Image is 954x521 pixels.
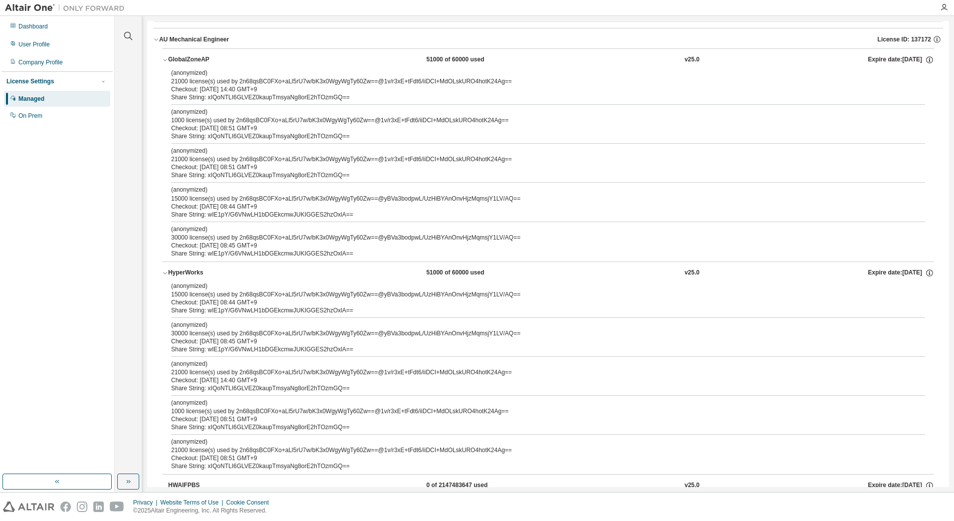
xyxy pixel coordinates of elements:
div: Expire date: [DATE] [868,268,934,277]
div: Checkout: [DATE] 14:40 GMT+9 [171,376,901,384]
p: (anonymized) [171,321,901,329]
p: (anonymized) [171,108,901,116]
div: Share String: xIQoNTLI6GLVEZ0kaupTmsyaNg8orE2hTOzmGQ== [171,132,901,140]
p: (anonymized) [171,282,901,290]
div: 1000 license(s) used by 2n68qsBC0FXo+aLl5rU7w/bK3x0WgyWgTy60Zw==@1v/r3xE+tFdt6/iiDCI+MdOLskURO4ho... [171,108,901,124]
div: Share String: wIE1pY/G6VNwLH1bDGEkcmwJUKIGGES2hzOxlA== [171,306,901,314]
div: HyperWorks [168,268,258,277]
div: 15000 license(s) used by 2n68qsBC0FXo+aLl5rU7w/bK3x0WgyWgTy60Zw==@yBVa3bodpwL/UzHiBYAnOnvHjzMqmsj... [171,186,901,202]
div: Checkout: [DATE] 08:51 GMT+9 [171,415,901,423]
div: Checkout: [DATE] 08:45 GMT+9 [171,337,901,345]
button: HWAIFPBS0 of 2147483647 usedv25.0Expire date:[DATE] [168,475,934,497]
button: HyperWorks51000 of 60000 usedv25.0Expire date:[DATE] [162,262,934,284]
div: AU Mechanical Engineer [159,35,229,43]
p: (anonymized) [171,438,901,446]
p: (anonymized) [171,399,901,407]
div: Share String: wIE1pY/G6VNwLH1bDGEkcmwJUKIGGES2hzOxlA== [171,250,901,258]
p: (anonymized) [171,186,901,194]
button: GlobalZoneAP51000 of 60000 usedv25.0Expire date:[DATE] [162,49,934,71]
div: User Profile [18,40,50,48]
div: 21000 license(s) used by 2n68qsBC0FXo+aLl5rU7w/bK3x0WgyWgTy60Zw==@1v/r3xE+tFdt6/iiDCI+MdOLskURO4h... [171,360,901,376]
div: 21000 license(s) used by 2n68qsBC0FXo+aLl5rU7w/bK3x0WgyWgTy60Zw==@1v/r3xE+tFdt6/iiDCI+MdOLskURO4h... [171,438,901,454]
span: License ID: 137172 [878,35,931,43]
div: Checkout: [DATE] 08:44 GMT+9 [171,203,901,211]
div: Checkout: [DATE] 08:45 GMT+9 [171,242,901,250]
div: Share String: xIQoNTLI6GLVEZ0kaupTmsyaNg8orE2hTOzmGQ== [171,384,901,392]
img: altair_logo.svg [3,502,54,512]
div: Website Terms of Use [160,499,226,507]
div: Managed [18,95,44,103]
div: Share String: xIQoNTLI6GLVEZ0kaupTmsyaNg8orE2hTOzmGQ== [171,93,901,101]
img: youtube.svg [110,502,124,512]
div: Checkout: [DATE] 14:40 GMT+9 [171,85,901,93]
img: facebook.svg [60,502,71,512]
div: Expire date: [DATE] [868,481,934,490]
img: linkedin.svg [93,502,104,512]
div: Privacy [133,499,160,507]
p: (anonymized) [171,147,901,155]
div: Share String: wIE1pY/G6VNwLH1bDGEkcmwJUKIGGES2hzOxlA== [171,211,901,219]
p: (anonymized) [171,360,901,368]
div: 1000 license(s) used by 2n68qsBC0FXo+aLl5rU7w/bK3x0WgyWgTy60Zw==@1v/r3xE+tFdt6/iiDCI+MdOLskURO4ho... [171,399,901,415]
div: Checkout: [DATE] 08:51 GMT+9 [171,454,901,462]
div: Checkout: [DATE] 08:44 GMT+9 [171,298,901,306]
img: instagram.svg [77,502,87,512]
p: (anonymized) [171,69,901,77]
div: v25.0 [685,481,700,490]
div: On Prem [18,112,42,120]
button: AU Mechanical EngineerLicense ID: 137172 [153,28,943,50]
div: Dashboard [18,22,48,30]
div: Share String: xIQoNTLI6GLVEZ0kaupTmsyaNg8orE2hTOzmGQ== [171,462,901,470]
div: 21000 license(s) used by 2n68qsBC0FXo+aLl5rU7w/bK3x0WgyWgTy60Zw==@1v/r3xE+tFdt6/iiDCI+MdOLskURO4h... [171,69,901,85]
div: HWAIFPBS [168,481,258,490]
div: 30000 license(s) used by 2n68qsBC0FXo+aLl5rU7w/bK3x0WgyWgTy60Zw==@yBVa3bodpwL/UzHiBYAnOnvHjzMqmsj... [171,321,901,337]
div: 51000 of 60000 used [426,55,516,64]
div: Checkout: [DATE] 08:51 GMT+9 [171,124,901,132]
div: v25.0 [685,268,700,277]
div: Expire date: [DATE] [868,55,934,64]
div: License Settings [6,77,54,85]
div: Cookie Consent [226,499,274,507]
p: © 2025 Altair Engineering, Inc. All Rights Reserved. [133,507,275,515]
div: Company Profile [18,58,63,66]
div: v25.0 [685,55,700,64]
div: 30000 license(s) used by 2n68qsBC0FXo+aLl5rU7w/bK3x0WgyWgTy60Zw==@yBVa3bodpwL/UzHiBYAnOnvHjzMqmsj... [171,225,901,242]
div: 51000 of 60000 used [426,268,516,277]
img: Altair One [5,3,130,13]
div: GlobalZoneAP [168,55,258,64]
div: 21000 license(s) used by 2n68qsBC0FXo+aLl5rU7w/bK3x0WgyWgTy60Zw==@1v/r3xE+tFdt6/iiDCI+MdOLskURO4h... [171,147,901,163]
div: Share String: xIQoNTLI6GLVEZ0kaupTmsyaNg8orE2hTOzmGQ== [171,171,901,179]
div: 0 of 2147483647 used [426,481,516,490]
div: 15000 license(s) used by 2n68qsBC0FXo+aLl5rU7w/bK3x0WgyWgTy60Zw==@yBVa3bodpwL/UzHiBYAnOnvHjzMqmsj... [171,282,901,298]
div: Share String: wIE1pY/G6VNwLH1bDGEkcmwJUKIGGES2hzOxlA== [171,345,901,353]
p: (anonymized) [171,225,901,234]
div: Share String: xIQoNTLI6GLVEZ0kaupTmsyaNg8orE2hTOzmGQ== [171,423,901,431]
div: Checkout: [DATE] 08:51 GMT+9 [171,163,901,171]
